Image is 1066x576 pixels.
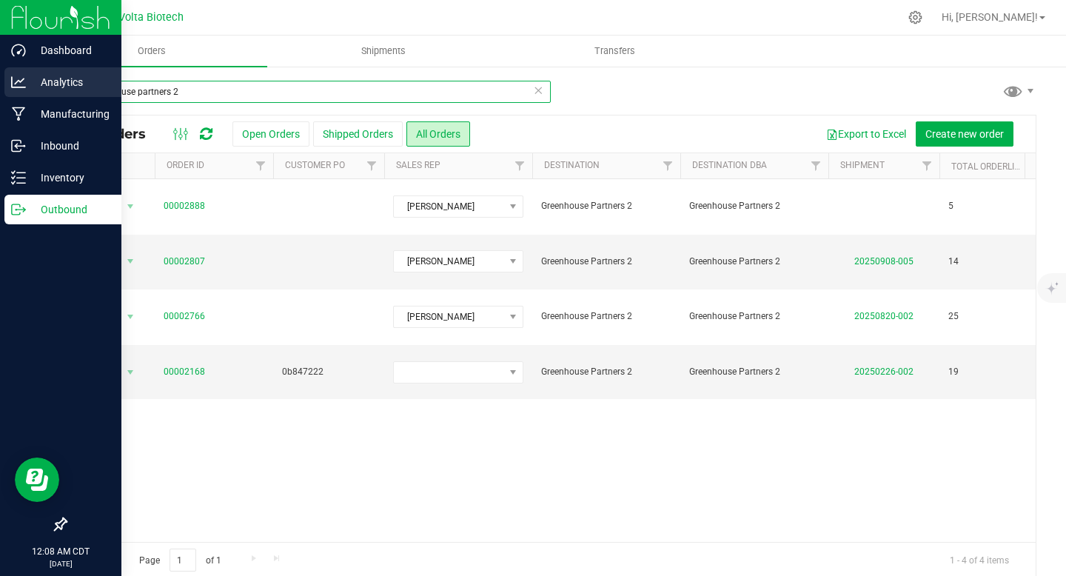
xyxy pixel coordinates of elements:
[915,153,939,178] a: Filter
[313,121,403,147] button: Shipped Orders
[906,10,925,24] div: Manage settings
[164,365,205,379] a: 00002168
[232,121,309,147] button: Open Orders
[249,153,273,178] a: Filter
[118,44,186,58] span: Orders
[938,549,1021,571] span: 1 - 4 of 4 items
[541,199,671,213] span: Greenhouse Partners 2
[951,161,1031,172] a: Total Orderlines
[689,255,819,269] span: Greenhouse Partners 2
[854,311,914,321] a: 20250820-002
[854,256,914,267] a: 20250908-005
[26,201,115,218] p: Outbound
[541,255,671,269] span: Greenhouse Partners 2
[925,128,1004,140] span: Create new order
[282,365,375,379] span: 0b847222
[164,309,205,324] a: 00002766
[285,160,345,170] a: Customer PO
[11,107,26,121] inline-svg: Manufacturing
[164,255,205,269] a: 00002807
[26,73,115,91] p: Analytics
[689,199,819,213] span: Greenhouse Partners 2
[15,458,59,502] iframe: Resource center
[36,36,267,67] a: Orders
[11,75,26,90] inline-svg: Analytics
[167,160,204,170] a: Order ID
[118,11,184,24] span: Volta Biotech
[26,169,115,187] p: Inventory
[121,362,140,383] span: select
[533,81,543,100] span: Clear
[499,36,731,67] a: Transfers
[394,251,504,272] span: [PERSON_NAME]
[170,549,196,572] input: 1
[948,199,953,213] span: 5
[26,41,115,59] p: Dashboard
[948,309,959,324] span: 25
[817,121,916,147] button: Export to Excel
[840,160,885,170] a: Shipment
[541,309,671,324] span: Greenhouse Partners 2
[7,558,115,569] p: [DATE]
[121,307,140,327] span: select
[11,170,26,185] inline-svg: Inventory
[65,81,551,103] input: Search Order ID, Destination, Customer PO...
[692,160,767,170] a: Destination DBA
[341,44,426,58] span: Shipments
[26,105,115,123] p: Manufacturing
[948,365,959,379] span: 19
[544,160,600,170] a: Destination
[360,153,384,178] a: Filter
[121,196,140,217] span: select
[689,365,819,379] span: Greenhouse Partners 2
[396,160,440,170] a: Sales Rep
[164,199,205,213] a: 00002888
[916,121,1013,147] button: Create new order
[942,11,1038,23] span: Hi, [PERSON_NAME]!
[574,44,655,58] span: Transfers
[11,202,26,217] inline-svg: Outbound
[689,309,819,324] span: Greenhouse Partners 2
[267,36,499,67] a: Shipments
[541,365,671,379] span: Greenhouse Partners 2
[804,153,828,178] a: Filter
[11,138,26,153] inline-svg: Inbound
[656,153,680,178] a: Filter
[121,251,140,272] span: select
[26,137,115,155] p: Inbound
[854,366,914,377] a: 20250226-002
[11,43,26,58] inline-svg: Dashboard
[948,255,959,269] span: 14
[394,307,504,327] span: [PERSON_NAME]
[394,196,504,217] span: [PERSON_NAME]
[7,545,115,558] p: 12:08 AM CDT
[406,121,470,147] button: All Orders
[508,153,532,178] a: Filter
[127,549,233,572] span: Page of 1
